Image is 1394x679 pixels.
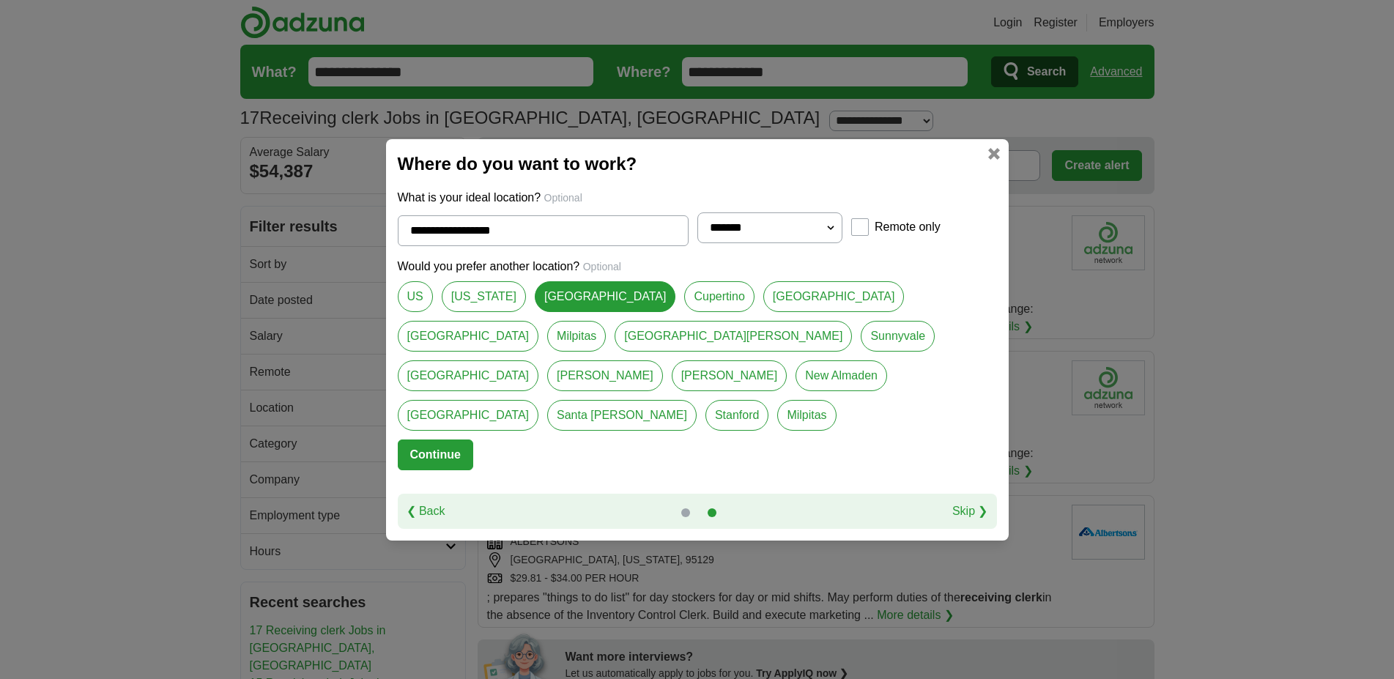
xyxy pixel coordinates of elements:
a: [GEOGRAPHIC_DATA][PERSON_NAME] [615,321,852,352]
button: Continue [398,439,473,470]
a: Cupertino [684,281,754,312]
a: [GEOGRAPHIC_DATA] [398,400,539,431]
a: [GEOGRAPHIC_DATA] [535,281,676,312]
a: Milpitas [547,321,606,352]
a: [PERSON_NAME] [547,360,663,391]
label: Remote only [875,218,941,236]
a: [GEOGRAPHIC_DATA] [398,321,539,352]
a: Milpitas [777,400,836,431]
a: ❮ Back [407,502,445,520]
a: Sunnyvale [861,321,935,352]
a: US [398,281,433,312]
span: Optional [544,192,582,204]
h2: Where do you want to work? [398,151,997,177]
a: Santa [PERSON_NAME] [547,400,697,431]
p: What is your ideal location? [398,189,997,207]
a: [PERSON_NAME] [672,360,787,391]
span: Optional [583,261,621,272]
a: Stanford [705,400,768,431]
p: Would you prefer another location? [398,258,997,275]
a: [GEOGRAPHIC_DATA] [763,281,905,312]
a: [US_STATE] [442,281,526,312]
a: New Almaden [796,360,887,391]
a: Skip ❯ [952,502,988,520]
a: [GEOGRAPHIC_DATA] [398,360,539,391]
